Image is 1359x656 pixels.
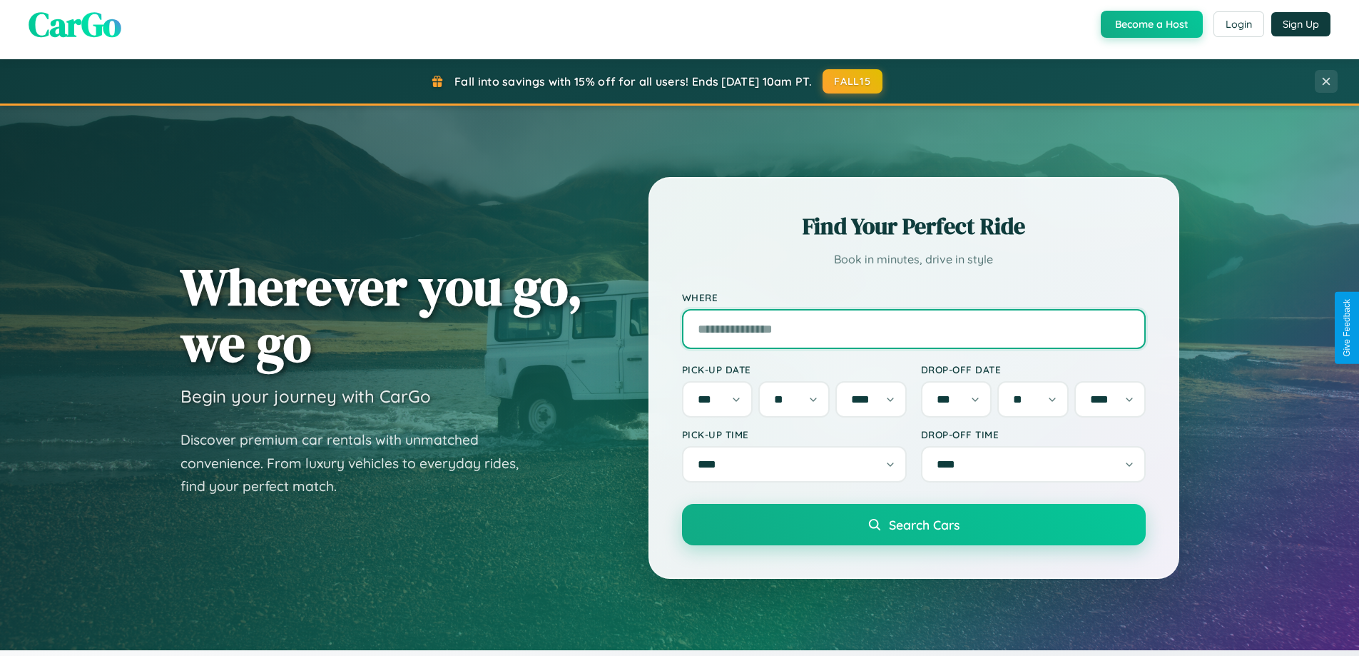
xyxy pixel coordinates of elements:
p: Book in minutes, drive in style [682,249,1146,270]
label: Where [682,291,1146,303]
button: Search Cars [682,504,1146,545]
span: Search Cars [889,517,960,533]
button: Sign Up [1271,12,1330,36]
label: Pick-up Time [682,428,907,440]
button: Login [1213,11,1264,37]
h2: Find Your Perfect Ride [682,211,1146,242]
button: FALL15 [823,69,882,94]
span: Fall into savings with 15% off for all users! Ends [DATE] 10am PT. [454,74,812,89]
h3: Begin your journey with CarGo [180,385,431,407]
button: Become a Host [1101,11,1203,38]
span: CarGo [29,1,121,48]
p: Discover premium car rentals with unmatched convenience. From luxury vehicles to everyday rides, ... [180,428,537,498]
label: Drop-off Date [921,363,1146,375]
label: Pick-up Date [682,363,907,375]
div: Give Feedback [1342,299,1352,357]
h1: Wherever you go, we go [180,258,583,371]
label: Drop-off Time [921,428,1146,440]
